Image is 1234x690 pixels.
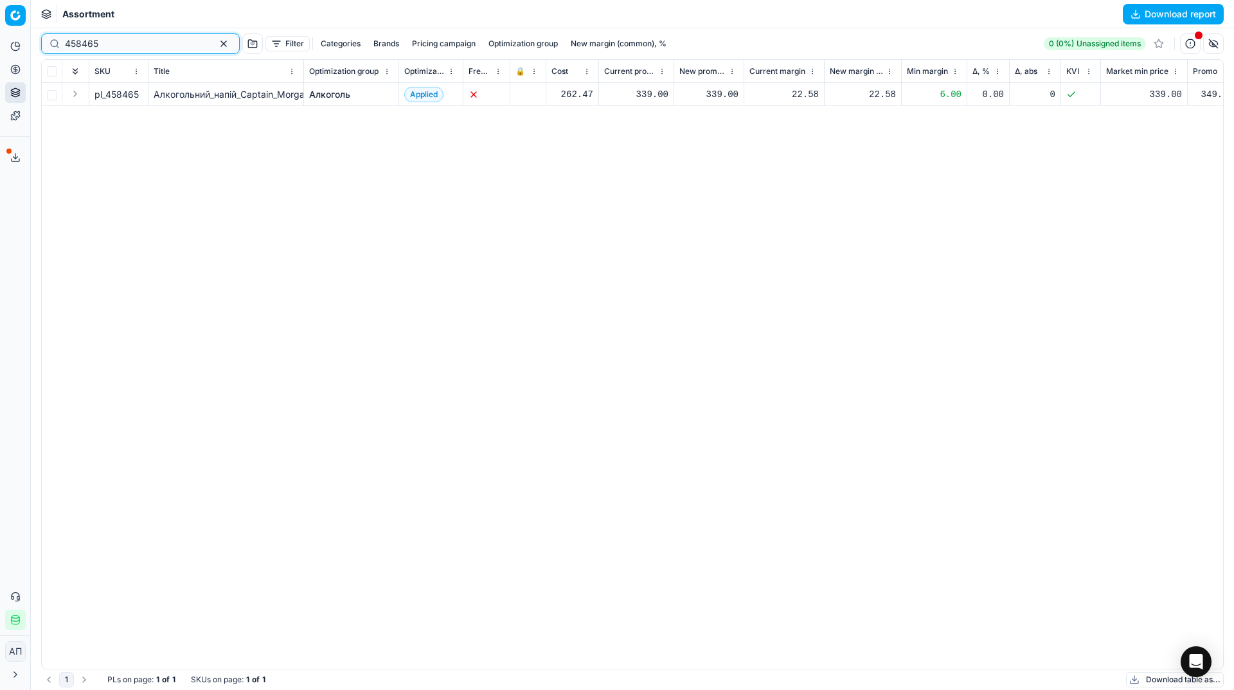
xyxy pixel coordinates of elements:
button: New margin (common), % [566,36,672,51]
span: 🔒 [515,66,525,77]
button: Categories [316,36,366,51]
strong: of [252,675,260,685]
span: Δ, abs [1015,66,1037,77]
span: Δ, % [972,66,990,77]
button: Filter [265,36,310,51]
div: 0.00 [972,88,1004,101]
span: Current promo price [604,66,656,77]
span: SKU [94,66,111,77]
div: 339.00 [679,88,738,101]
button: Expand [67,86,83,102]
div: 262.47 [551,88,593,101]
div: 339.00 [604,88,668,101]
span: Optimization group [309,66,379,77]
div: 6.00 [907,88,961,101]
span: АП [6,642,25,661]
button: 1 [59,672,74,687]
span: Assortment [62,8,114,21]
strong: 1 [172,675,175,685]
span: Title [154,66,170,77]
div: 22.58 [830,88,896,101]
a: 0 (0%)Unassigned items [1044,37,1146,50]
div: 22.58 [749,88,819,101]
div: 339.00 [1106,88,1182,101]
strong: 1 [246,675,249,685]
span: SKUs on page : [191,675,244,685]
nav: pagination [41,672,92,687]
span: Freeze price [469,66,492,77]
a: Алкоголь [309,88,350,101]
div: 0 [1015,88,1055,101]
strong: of [162,675,170,685]
button: АП [5,641,26,662]
span: Min margin [907,66,948,77]
span: Current margin [749,66,805,77]
input: Search by SKU or title [65,37,206,50]
div: Open Intercom Messenger [1181,646,1212,677]
span: New promo price [679,66,726,77]
div: 349.00 [1193,88,1233,101]
span: New margin (common), % [830,66,883,77]
span: Optimization status [404,66,445,77]
span: KVI [1066,66,1079,77]
div: Алкогольний_напій_Captain_Morgan_Spiced_Gold_35%_0.5_л [154,88,298,101]
span: Cost [551,66,568,77]
span: PLs on page : [107,675,154,685]
span: Market min price [1106,66,1168,77]
span: Promo [1193,66,1217,77]
button: Optimization group [483,36,563,51]
strong: 1 [156,675,159,685]
button: Go to previous page [41,672,57,687]
button: Expand all [67,64,83,79]
span: Applied [404,87,443,102]
nav: breadcrumb [62,8,114,21]
button: Download report [1123,4,1224,24]
strong: 1 [262,675,265,685]
button: Brands [368,36,404,51]
button: Download table as... [1126,672,1224,687]
span: pl_458465 [94,88,139,101]
button: Pricing campaign [407,36,481,51]
span: Unassigned items [1077,39,1141,49]
button: Go to next page [76,672,92,687]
